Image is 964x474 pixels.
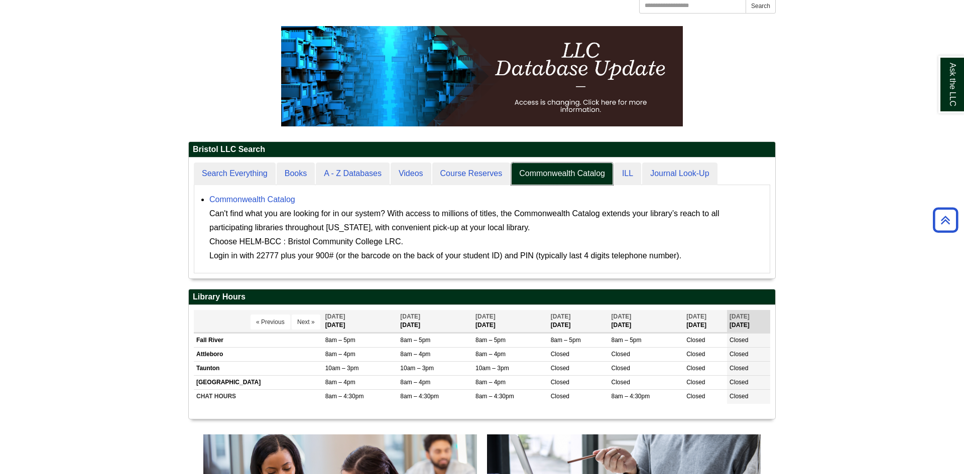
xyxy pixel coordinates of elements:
[611,313,631,320] span: [DATE]
[209,195,295,204] a: Commonwealth Catalog
[400,351,430,358] span: 8am – 4pm
[611,379,630,386] span: Closed
[730,337,748,344] span: Closed
[686,379,705,386] span: Closed
[398,310,473,333] th: [DATE]
[511,163,613,185] a: Commonwealth Catalog
[551,351,569,358] span: Closed
[727,310,770,333] th: [DATE]
[548,310,609,333] th: [DATE]
[609,310,684,333] th: [DATE]
[325,313,345,320] span: [DATE]
[194,362,323,376] td: Taunton
[473,310,548,333] th: [DATE]
[316,163,390,185] a: A - Z Databases
[642,163,717,185] a: Journal Look-Up
[929,213,961,227] a: Back to Top
[475,393,514,400] span: 8am – 4:30pm
[611,365,630,372] span: Closed
[730,313,750,320] span: [DATE]
[194,376,323,390] td: [GEOGRAPHIC_DATA]
[730,393,748,400] span: Closed
[475,365,509,372] span: 10am – 3pm
[475,379,506,386] span: 8am – 4pm
[551,337,581,344] span: 8am – 5pm
[189,142,775,157] h2: Bristol LLC Search
[325,351,355,358] span: 8am – 4pm
[400,365,434,372] span: 10am – 3pm
[292,314,320,330] button: Next »
[194,163,276,185] a: Search Everything
[325,365,359,372] span: 10am – 3pm
[400,393,439,400] span: 8am – 4:30pm
[400,337,430,344] span: 8am – 5pm
[686,313,706,320] span: [DATE]
[684,310,727,333] th: [DATE]
[432,163,511,185] a: Course Reserves
[730,365,748,372] span: Closed
[475,351,506,358] span: 8am – 4pm
[251,314,290,330] button: « Previous
[686,337,705,344] span: Closed
[277,163,315,185] a: Books
[325,379,355,386] span: 8am – 4pm
[194,390,323,404] td: CHAT HOURS
[611,393,650,400] span: 8am – 4:30pm
[189,289,775,305] h2: Library Hours
[475,313,496,320] span: [DATE]
[611,337,641,344] span: 8am – 5pm
[194,347,323,361] td: Attleboro
[611,351,630,358] span: Closed
[730,379,748,386] span: Closed
[551,379,569,386] span: Closed
[325,393,364,400] span: 8am – 4:30pm
[400,313,420,320] span: [DATE]
[194,333,323,347] td: Fall River
[686,351,705,358] span: Closed
[686,365,705,372] span: Closed
[475,337,506,344] span: 8am – 5pm
[323,310,398,333] th: [DATE]
[400,379,430,386] span: 8am – 4pm
[209,207,765,263] div: Can't find what you are looking for in our system? With access to millions of titles, the Commonw...
[686,393,705,400] span: Closed
[551,365,569,372] span: Closed
[551,393,569,400] span: Closed
[281,26,683,126] img: HTML tutorial
[325,337,355,344] span: 8am – 5pm
[551,313,571,320] span: [DATE]
[614,163,641,185] a: ILL
[730,351,748,358] span: Closed
[391,163,431,185] a: Videos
